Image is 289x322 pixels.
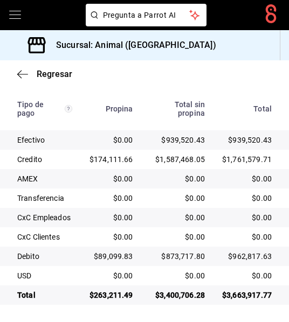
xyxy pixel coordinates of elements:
[150,212,205,223] div: $0.00
[103,10,190,21] span: Pregunta a Parrot AI
[222,104,272,113] div: Total
[222,154,272,165] div: $1,761,579.71
[150,251,205,262] div: $873,717.80
[150,135,205,145] div: $939,520.43
[222,193,272,204] div: $0.00
[222,290,272,300] div: $3,663,917.77
[222,270,272,281] div: $0.00
[17,232,72,242] div: CxC Clientes
[17,193,72,204] div: Transferencia
[90,290,133,300] div: $263,211.49
[17,69,72,79] button: Regresar
[17,212,72,223] div: CxC Empleados
[222,232,272,242] div: $0.00
[150,232,205,242] div: $0.00
[17,290,72,300] div: Total
[17,270,72,281] div: USD
[17,100,72,117] div: Tipo de pago
[90,173,133,184] div: $0.00
[150,173,205,184] div: $0.00
[90,193,133,204] div: $0.00
[90,270,133,281] div: $0.00
[47,39,216,52] h3: Sucursal: Animal ([GEOGRAPHIC_DATA])
[65,105,72,113] svg: Los pagos realizados con Pay y otras terminales son montos brutos.
[17,173,72,184] div: AMEX
[17,135,72,145] div: Efectivo
[222,173,272,184] div: $0.00
[86,4,207,26] button: Pregunta a Parrot AI
[17,251,72,262] div: Debito
[90,232,133,242] div: $0.00
[150,193,205,204] div: $0.00
[150,290,205,300] div: $3,400,706.28
[150,154,205,165] div: $1,587,468.05
[17,154,72,165] div: Credito
[222,251,272,262] div: $962,817.63
[90,104,133,113] div: Propina
[150,270,205,281] div: $0.00
[90,154,133,165] div: $174,111.66
[9,9,22,22] button: open drawer
[222,212,272,223] div: $0.00
[90,212,133,223] div: $0.00
[150,100,205,117] div: Total sin propina
[37,69,72,79] span: Regresar
[90,135,133,145] div: $0.00
[90,251,133,262] div: $89,099.83
[222,135,272,145] div: $939,520.43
